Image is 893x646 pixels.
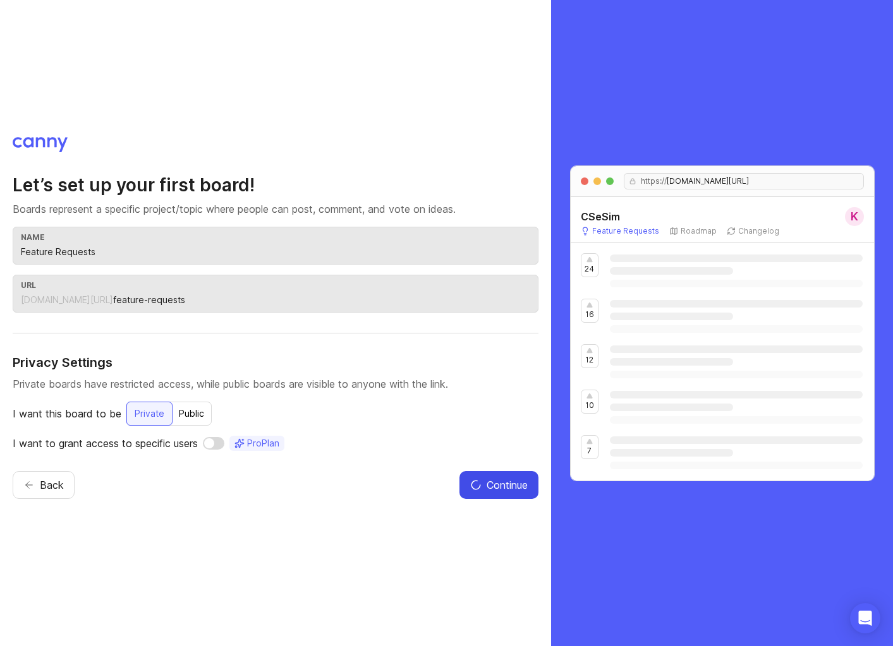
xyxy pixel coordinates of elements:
[845,207,864,226] div: K
[13,201,538,217] p: Boards represent a specific project/topic where people can post, comment, and vote on ideas.
[738,226,779,236] p: Changelog
[459,471,538,499] button: Continue
[126,402,173,426] button: Private
[113,293,530,307] input: feature-requests
[21,232,530,242] div: name
[636,176,667,186] span: https://
[585,264,594,274] p: 24
[247,437,279,450] span: Pro Plan
[21,280,530,290] div: url
[585,400,594,410] p: 10
[171,402,212,425] div: Public
[171,402,212,426] button: Public
[40,477,64,493] span: Back
[592,226,659,236] p: Feature Requests
[585,355,593,365] p: 12
[581,209,620,224] h5: CSeSim
[667,176,749,186] span: [DOMAIN_NAME][URL]
[681,226,717,236] p: Roadmap
[13,471,75,499] button: Back
[21,294,113,306] div: [DOMAIN_NAME][URL]
[13,406,121,421] p: I want this board to be
[21,245,530,259] input: Feature Requests
[850,603,880,633] div: Open Intercom Messenger
[587,446,592,456] p: 7
[585,309,594,320] p: 16
[487,477,528,493] span: Continue
[13,376,538,392] p: Private boards have restricted access, while public boards are visible to anyone with the link.
[13,436,198,451] p: I want to grant access to specific users
[13,354,538,371] h4: Privacy Settings
[13,137,68,152] img: Canny logo
[13,174,538,196] h2: Let’s set up your first board!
